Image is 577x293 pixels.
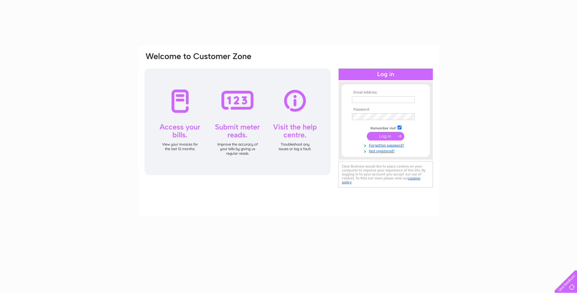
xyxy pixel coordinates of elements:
[342,176,420,184] a: cookies policy
[339,161,433,188] div: Clear Business would like to place cookies on your computer to improve your experience of the sit...
[352,142,421,148] a: Forgotten password?
[350,108,421,112] th: Password:
[350,90,421,95] th: Email Address:
[352,148,421,154] a: Not registered?
[350,125,421,131] td: Remember me?
[367,132,404,140] input: Submit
